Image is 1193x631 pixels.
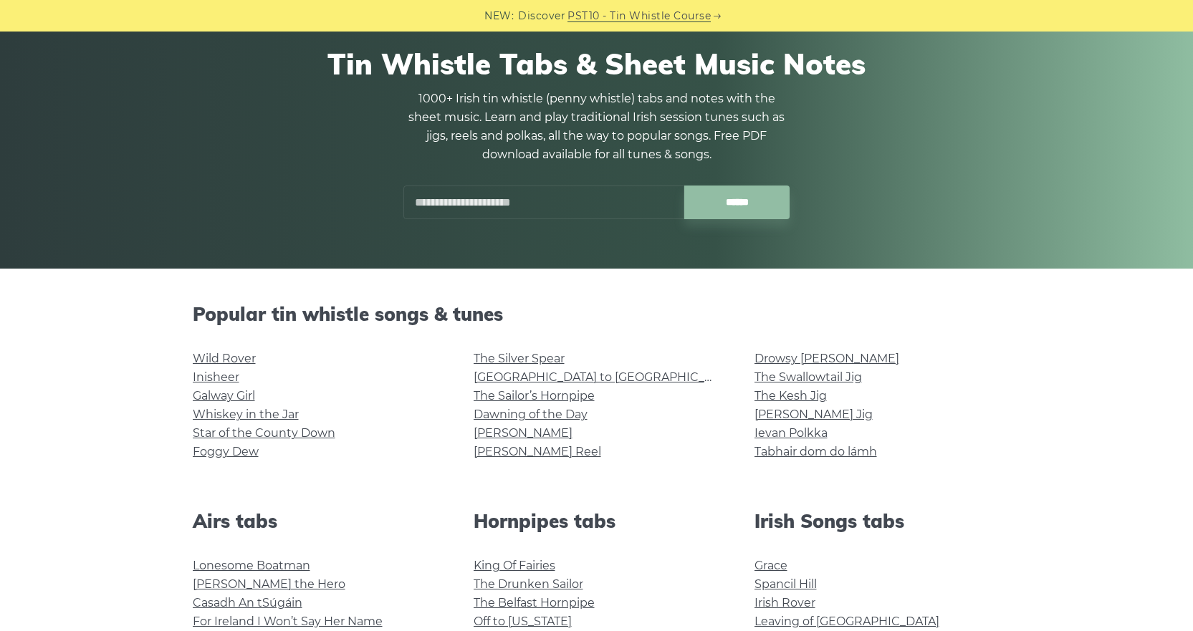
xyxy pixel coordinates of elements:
[754,615,939,628] a: Leaving of [GEOGRAPHIC_DATA]
[193,577,345,591] a: [PERSON_NAME] the Hero
[193,389,255,403] a: Galway Girl
[193,426,335,440] a: Star of the County Down
[193,47,1001,81] h1: Tin Whistle Tabs & Sheet Music Notes
[474,352,565,365] a: The Silver Spear
[193,408,299,421] a: Whiskey in the Jar
[754,596,815,610] a: Irish Rover
[474,615,572,628] a: Off to [US_STATE]
[474,370,738,384] a: [GEOGRAPHIC_DATA] to [GEOGRAPHIC_DATA]
[474,389,595,403] a: The Sailor’s Hornpipe
[518,8,565,24] span: Discover
[193,303,1001,325] h2: Popular tin whistle songs & tunes
[193,596,302,610] a: Casadh An tSúgáin
[754,352,899,365] a: Drowsy [PERSON_NAME]
[754,445,877,458] a: Tabhair dom do lámh
[474,510,720,532] h2: Hornpipes tabs
[484,8,514,24] span: NEW:
[567,8,711,24] a: PST10 - Tin Whistle Course
[474,559,555,572] a: King Of Fairies
[193,615,383,628] a: For Ireland I Won’t Say Her Name
[474,426,572,440] a: [PERSON_NAME]
[754,559,787,572] a: Grace
[754,408,873,421] a: [PERSON_NAME] Jig
[474,408,588,421] a: Dawning of the Day
[754,426,828,440] a: Ievan Polkka
[474,596,595,610] a: The Belfast Hornpipe
[193,352,256,365] a: Wild Rover
[193,370,239,384] a: Inisheer
[474,445,601,458] a: [PERSON_NAME] Reel
[193,445,259,458] a: Foggy Dew
[193,510,439,532] h2: Airs tabs
[754,510,1001,532] h2: Irish Songs tabs
[754,577,817,591] a: Spancil Hill
[754,370,862,384] a: The Swallowtail Jig
[474,577,583,591] a: The Drunken Sailor
[403,90,790,164] p: 1000+ Irish tin whistle (penny whistle) tabs and notes with the sheet music. Learn and play tradi...
[193,559,310,572] a: Lonesome Boatman
[754,389,827,403] a: The Kesh Jig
